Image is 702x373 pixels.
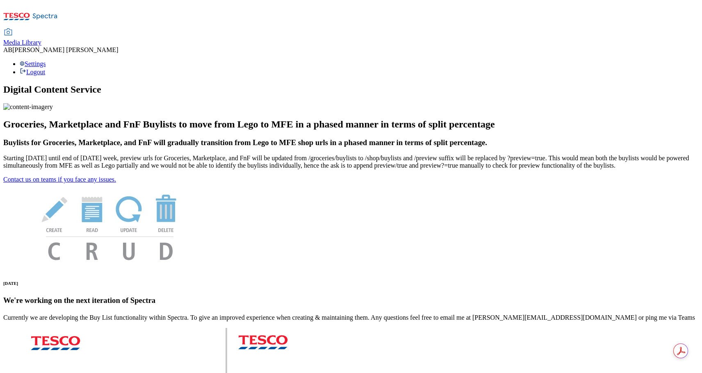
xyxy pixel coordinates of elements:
[12,46,118,53] span: [PERSON_NAME] [PERSON_NAME]
[20,68,45,75] a: Logout
[3,119,699,130] h2: Groceries, Marketplace and FnF Buylists to move from Lego to MFE in a phased manner in terms of s...
[3,29,41,46] a: Media Library
[3,296,699,305] h3: We're working on the next iteration of Spectra
[3,155,699,169] p: Starting [DATE] until end of [DATE] week, preview urls for Groceries, Marketplace, and FnF will b...
[3,176,116,183] a: Contact us on teams if you face any issues.
[3,46,12,53] span: AB
[3,183,217,269] img: News Image
[3,84,699,95] h1: Digital Content Service
[20,60,46,67] a: Settings
[3,138,699,147] h3: Buylists for Groceries, Marketplace, and FnF will gradually transition from Lego to MFE shop urls...
[3,39,41,46] span: Media Library
[3,314,699,321] p: Currently we are developing the Buy List functionality within Spectra. To give an improved experi...
[3,281,699,286] h6: [DATE]
[3,103,53,111] img: content-imagery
